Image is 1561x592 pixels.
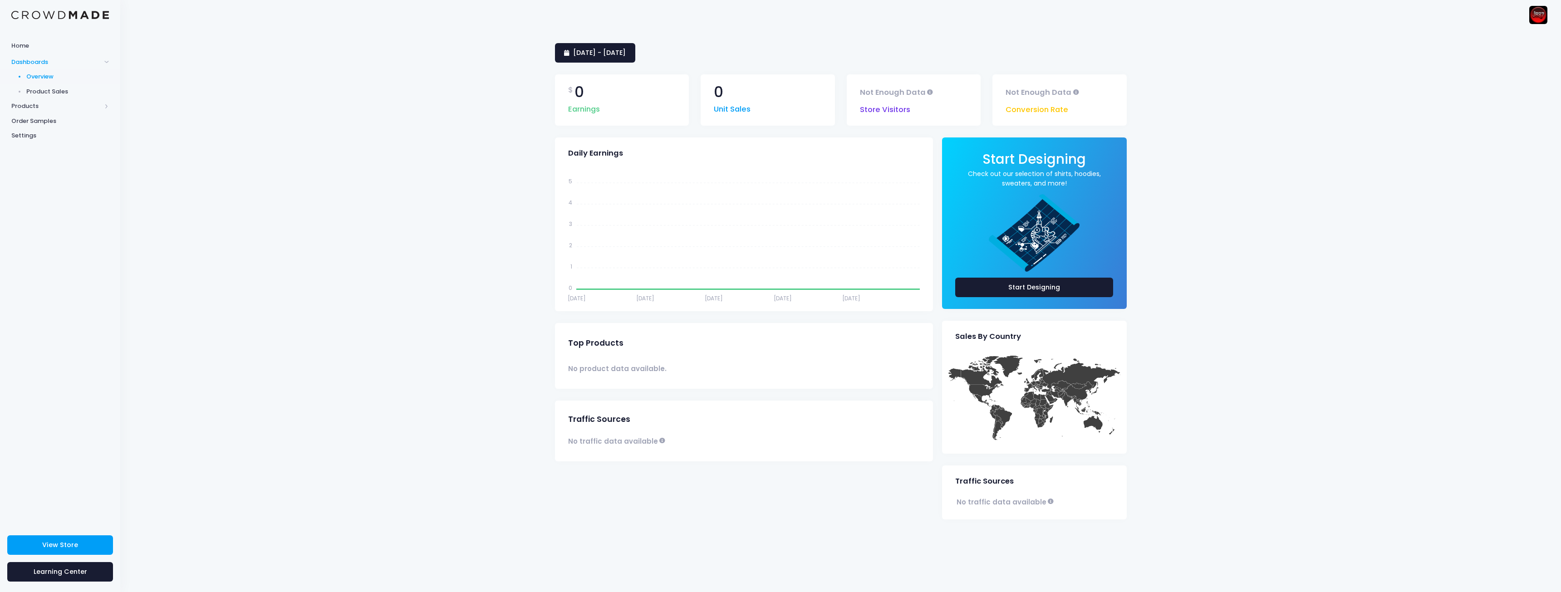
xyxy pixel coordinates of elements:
span: Sales By Country [955,332,1021,341]
span: No traffic data available [568,436,658,446]
tspan: 2 [569,241,572,249]
a: View Store [7,535,113,555]
tspan: [DATE] [568,295,586,303]
span: Unit Sales [714,99,751,115]
span: Daily Earnings [568,149,623,158]
span: Products [11,102,101,111]
a: Start Designing [982,157,1086,166]
img: Logo [11,11,109,20]
a: [DATE] - [DATE] [555,43,635,63]
tspan: [DATE] [842,295,860,303]
tspan: [DATE] [636,295,654,303]
img: User [1529,6,1547,24]
span: Conversion Rate [1006,100,1068,116]
tspan: 5 [569,178,572,186]
span: To protect privacy, we're only able to filter and show visitor data above a certain volume. Drive... [1073,87,1079,98]
tspan: 4 [569,199,572,207]
tspan: [DATE] [773,295,791,303]
span: To protect privacy, we're only able to filter and show visitor data above a certain volume. Drive... [1048,497,1054,507]
tspan: 1 [570,263,572,270]
span: Earnings [568,99,600,115]
tspan: [DATE] [705,295,723,303]
span: Traffic Sources [955,477,1014,486]
span: Store Visitors [860,100,910,116]
span: [DATE] - [DATE] [573,48,626,57]
span: No product data available. [568,364,667,374]
span: 0 [574,85,584,100]
span: No traffic data available [951,497,1046,507]
tspan: 3 [569,220,572,228]
span: Top Products [568,338,623,348]
span: To protect privacy, we're only able to filter and show visitor data above a certain volume. Drive... [927,87,933,98]
span: 0 [714,85,723,100]
span: To protect privacy, we're only able to filter and show visitor data above a certain volume. Drive... [659,436,665,446]
span: Order Samples [11,117,109,126]
span: Not Enough Data [860,85,926,100]
span: Overview [26,72,109,81]
a: Learning Center [7,562,113,582]
span: Start Designing [982,150,1086,168]
span: Dashboards [11,58,101,67]
span: Settings [11,131,109,140]
span: $ [568,85,573,96]
span: Product Sales [26,87,109,96]
span: Traffic Sources [568,415,630,424]
span: Learning Center [34,567,87,576]
span: Home [11,41,109,50]
tspan: 0 [569,284,572,292]
a: Start Designing [955,278,1114,297]
span: View Store [42,540,78,549]
span: Not Enough Data [1006,85,1071,100]
a: Check out our selection of shirts, hoodies, sweaters, and more! [955,169,1114,188]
